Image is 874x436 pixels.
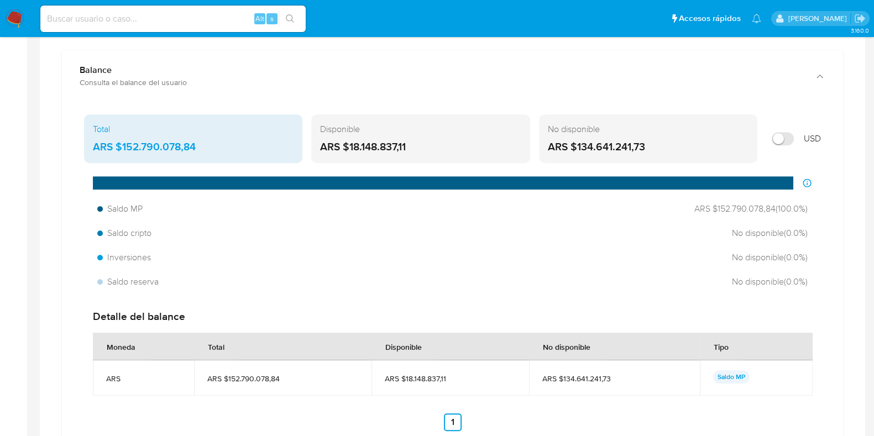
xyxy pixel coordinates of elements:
span: Alt [255,13,264,24]
span: Accesos rápidos [679,13,741,24]
p: julian.lasala@mercadolibre.com [788,13,850,24]
span: 3.160.0 [850,26,868,35]
span: s [270,13,274,24]
button: search-icon [279,11,301,27]
input: Buscar usuario o caso... [40,12,306,26]
a: Notificaciones [752,14,761,23]
a: Salir [854,13,866,24]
